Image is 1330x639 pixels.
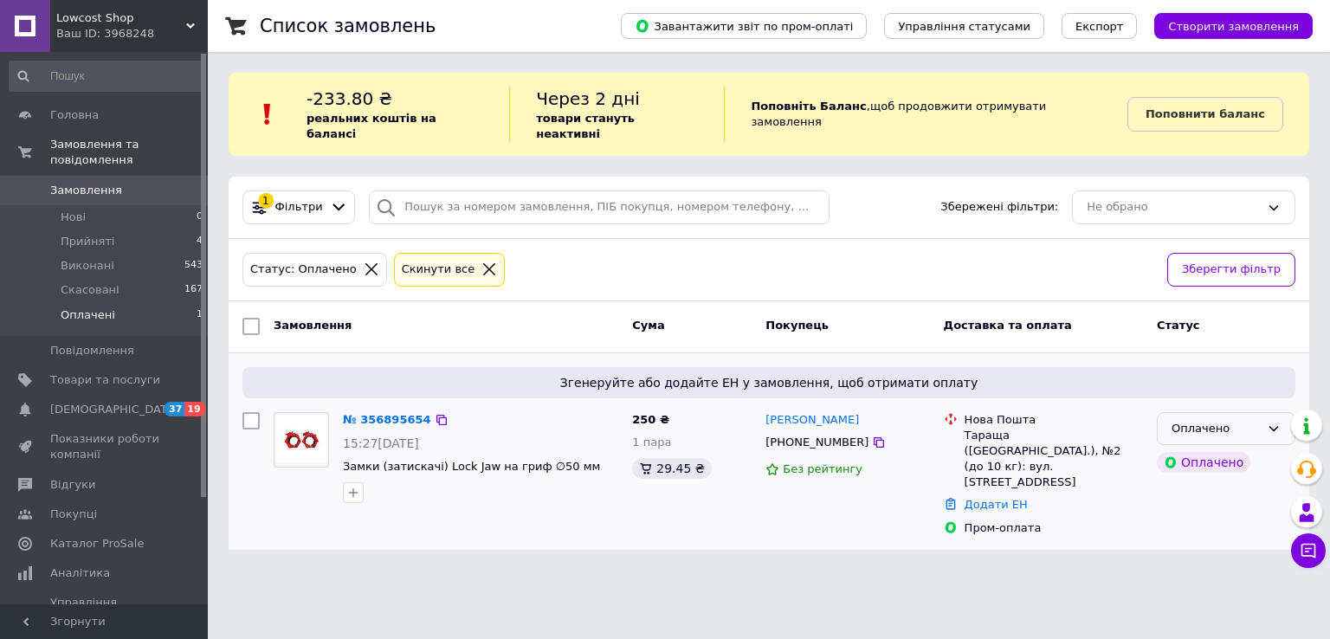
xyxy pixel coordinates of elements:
span: Управління сайтом [50,595,160,626]
span: Каталог ProSale [50,536,144,552]
span: Повідомлення [50,343,134,358]
span: Прийняті [61,234,114,249]
div: 29.45 ₴ [632,458,711,479]
span: 15:27[DATE] [343,436,419,450]
div: Ваш ID: 3968248 [56,26,208,42]
span: Виконані [61,258,114,274]
span: Замовлення [50,183,122,198]
span: Покупці [50,507,97,522]
div: Пром-оплата [965,520,1143,536]
span: Оплачені [61,307,115,323]
span: 167 [184,282,203,298]
span: Без рейтингу [783,462,862,475]
a: Додати ЕН [965,498,1028,511]
span: 1 [197,307,203,323]
h1: Список замовлень [260,16,436,36]
img: :exclamation: [255,101,281,127]
span: Замовлення [274,319,352,332]
span: Головна [50,107,99,123]
a: Замки (затискачі) Lock Jaw на гриф ∅50 мм [343,460,600,473]
div: Оплачено [1172,420,1260,438]
span: 543 [184,258,203,274]
span: 1 пара [632,436,671,449]
span: 19 [184,402,204,416]
div: Оплачено [1157,452,1250,473]
input: Пошук [9,61,204,92]
span: 0 [197,210,203,225]
span: Збережені фільтри: [940,199,1058,216]
button: Експорт [1062,13,1138,39]
span: Аналітика [50,565,110,581]
span: 37 [165,402,184,416]
span: Через 2 дні [536,88,640,109]
a: Фото товару [274,412,329,468]
span: Згенеруйте або додайте ЕН у замовлення, щоб отримати оплату [249,374,1288,391]
span: Lowcost Shop [56,10,186,26]
span: Покупець [765,319,829,332]
span: [DEMOGRAPHIC_DATA] [50,402,178,417]
span: 4 [197,234,203,249]
button: Зберегти фільтр [1167,253,1295,287]
button: Чат з покупцем [1291,533,1326,568]
span: Управління статусами [898,20,1030,33]
span: Cума [632,319,664,332]
span: Експорт [1075,20,1124,33]
span: Створити замовлення [1168,20,1299,33]
b: товари стануть неактивні [536,112,635,140]
b: Поповніть Баланс [751,100,866,113]
div: Тараща ([GEOGRAPHIC_DATA].), №2 (до 10 кг): вул. [STREET_ADDRESS] [965,428,1143,491]
button: Завантажити звіт по пром-оплаті [621,13,867,39]
div: [PHONE_NUMBER] [762,431,872,454]
a: № 356895654 [343,413,431,426]
input: Пошук за номером замовлення, ПІБ покупця, номером телефону, Email, номером накладної [369,190,830,224]
span: Нові [61,210,86,225]
button: Управління статусами [884,13,1044,39]
span: Відгуки [50,477,95,493]
span: Статус [1157,319,1200,332]
img: Фото товару [274,416,328,463]
b: Поповнити баланс [1146,107,1265,120]
span: 250 ₴ [632,413,669,426]
span: Зберегти фільтр [1182,261,1281,279]
span: Завантажити звіт по пром-оплаті [635,18,853,34]
span: Замовлення та повідомлення [50,137,208,168]
button: Створити замовлення [1154,13,1313,39]
div: Статус: Оплачено [247,261,360,279]
span: Фільтри [275,199,323,216]
span: Показники роботи компанії [50,431,160,462]
div: 1 [258,193,274,209]
a: Створити замовлення [1137,19,1313,32]
div: Cкинути все [398,261,479,279]
span: Скасовані [61,282,119,298]
div: Не обрано [1087,198,1260,216]
b: реальних коштів на балансі [307,112,436,140]
span: Товари та послуги [50,372,160,388]
div: , щоб продовжити отримувати замовлення [724,87,1127,142]
a: Поповнити баланс [1127,97,1283,132]
span: Доставка та оплата [944,319,1072,332]
span: -233.80 ₴ [307,88,392,109]
div: Нова Пошта [965,412,1143,428]
a: [PERSON_NAME] [765,412,859,429]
